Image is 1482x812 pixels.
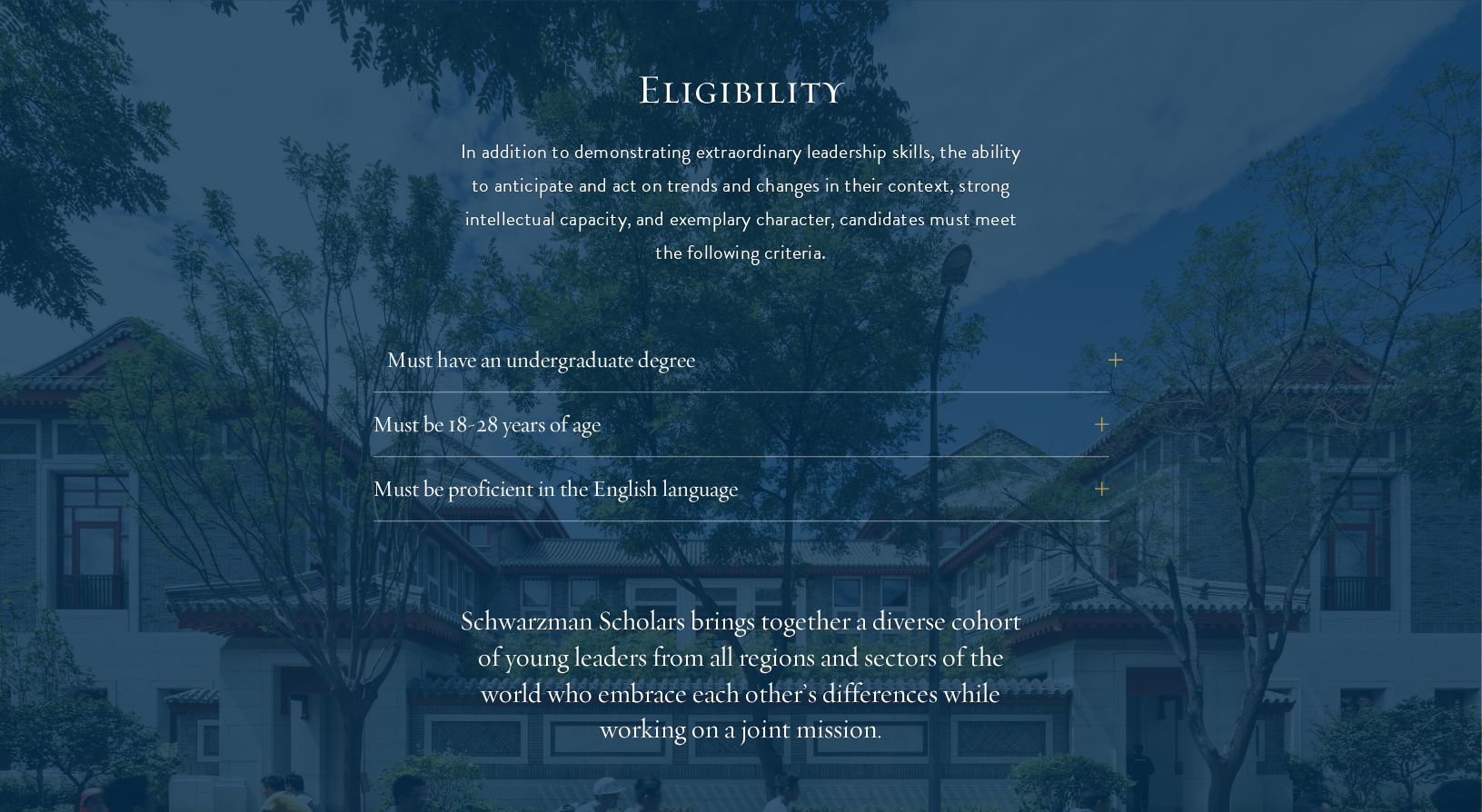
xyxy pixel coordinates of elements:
button: Must be 18-28 years of age [373,402,1109,446]
p: In addition to demonstrating extraordinary leadership skills, the ability to anticipate and act o... [460,135,1023,270]
div: Schwarzman Scholars brings together a diverse cohort of young leaders from all regions and sector... [460,603,1023,748]
button: Must have an undergraduate degree [387,338,1123,381]
h2: Eligibility [460,64,1023,115]
button: Must be proficient in the English language [373,467,1109,510]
